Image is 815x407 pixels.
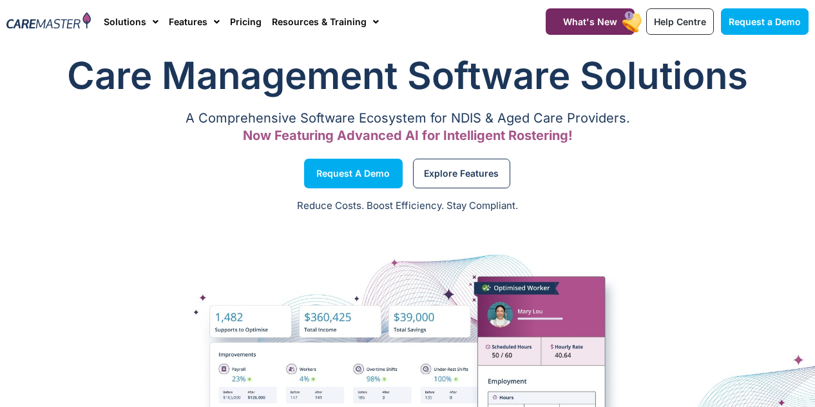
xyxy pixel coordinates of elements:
p: A Comprehensive Software Ecosystem for NDIS & Aged Care Providers. [6,114,809,123]
img: CareMaster Logo [6,12,91,31]
span: Now Featuring Advanced AI for Intelligent Rostering! [243,128,573,143]
span: What's New [563,16,617,27]
span: Request a Demo [316,170,390,177]
a: Request a Demo [304,159,403,188]
h1: Care Management Software Solutions [6,50,809,101]
a: What's New [546,8,635,35]
a: Request a Demo [721,8,809,35]
a: Explore Features [413,159,510,188]
a: Help Centre [646,8,714,35]
span: Help Centre [654,16,706,27]
span: Request a Demo [729,16,801,27]
p: Reduce Costs. Boost Efficiency. Stay Compliant. [8,199,807,213]
span: Explore Features [424,170,499,177]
